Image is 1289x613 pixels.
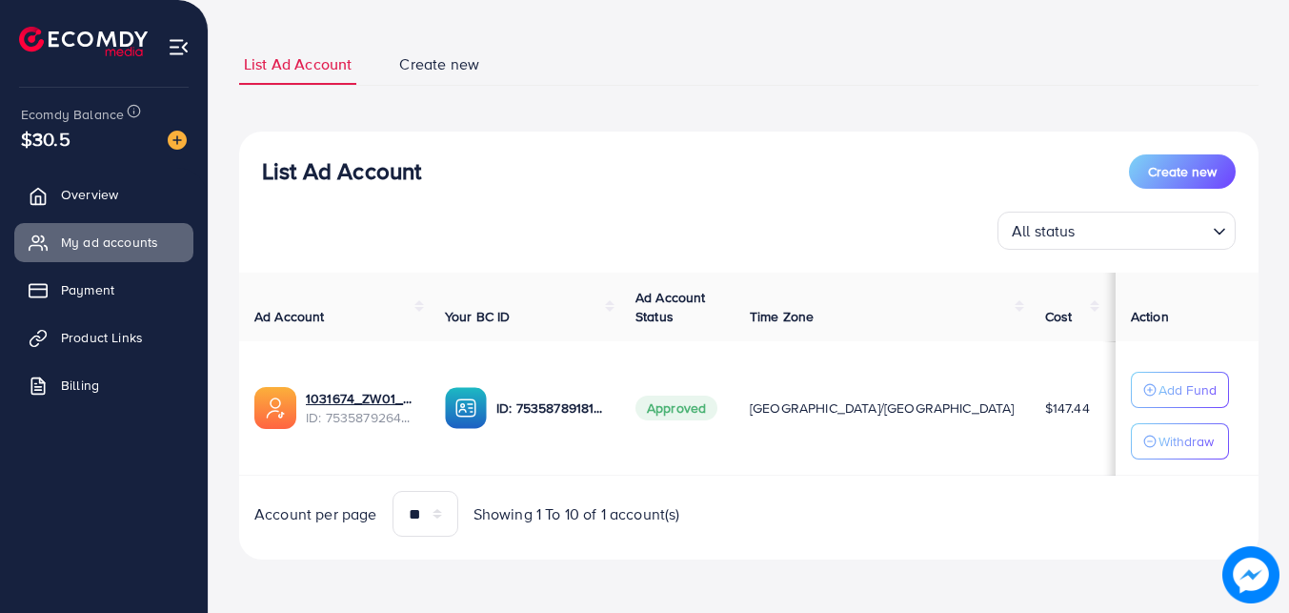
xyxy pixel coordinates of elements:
[254,503,377,525] span: Account per page
[1158,430,1214,453] p: Withdraw
[306,389,414,428] div: <span class='underline'>1031674_ZW01_1754583673159</span></br>7535879264429015057
[1045,398,1090,418] span: $147.44
[399,53,479,75] span: Create new
[1081,214,1205,245] input: Search for option
[168,36,190,58] img: menu
[168,131,187,150] img: image
[445,387,487,429] img: ic-ba-acc.ded83a64.svg
[254,307,325,326] span: Ad Account
[61,185,118,204] span: Overview
[1131,372,1229,408] button: Add Fund
[61,376,99,395] span: Billing
[997,212,1236,250] div: Search for option
[1129,154,1236,189] button: Create new
[61,328,143,347] span: Product Links
[61,233,158,252] span: My ad accounts
[21,125,70,153] span: $30.5
[473,503,680,525] span: Showing 1 To 10 of 1 account(s)
[635,396,717,420] span: Approved
[262,157,421,185] h3: List Ad Account
[14,318,193,357] a: Product Links
[14,175,193,214] a: Overview
[1148,162,1217,181] span: Create new
[19,27,148,56] img: logo
[635,288,706,326] span: Ad Account Status
[21,105,124,124] span: Ecomdy Balance
[445,307,511,326] span: Your BC ID
[1222,546,1279,603] img: image
[14,366,193,404] a: Billing
[750,307,814,326] span: Time Zone
[254,387,296,429] img: ic-ads-acc.e4c84228.svg
[244,53,352,75] span: List Ad Account
[1045,307,1073,326] span: Cost
[14,271,193,309] a: Payment
[1131,423,1229,460] button: Withdraw
[1158,378,1217,401] p: Add Fund
[14,223,193,261] a: My ad accounts
[306,408,414,427] span: ID: 7535879264429015057
[306,389,414,408] a: 1031674_ZW01_1754583673159
[61,280,114,299] span: Payment
[1131,307,1169,326] span: Action
[496,397,605,419] p: ID: 7535878918117670930
[1008,217,1079,245] span: All status
[750,398,1015,418] span: [GEOGRAPHIC_DATA]/[GEOGRAPHIC_DATA]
